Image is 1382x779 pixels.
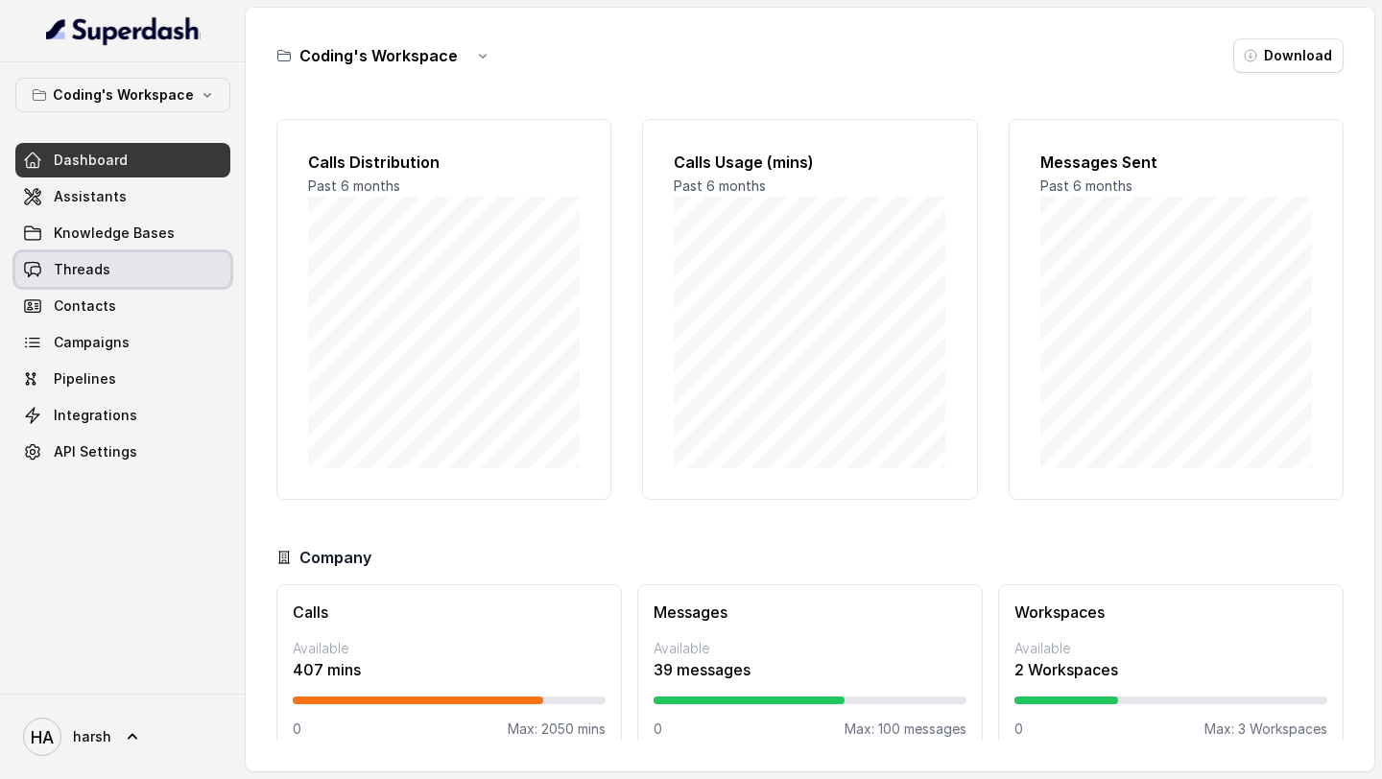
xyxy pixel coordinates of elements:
a: Assistants [15,179,230,214]
button: Coding's Workspace [15,78,230,112]
p: 0 [293,720,301,739]
a: Dashboard [15,143,230,177]
h2: Calls Usage (mins) [674,151,945,174]
span: Contacts [54,296,116,316]
h2: Calls Distribution [308,151,580,174]
a: API Settings [15,435,230,469]
p: Max: 100 messages [845,720,966,739]
p: Available [293,639,606,658]
p: Coding's Workspace [53,83,194,106]
p: Available [1014,639,1327,658]
span: Dashboard [54,151,128,170]
span: Integrations [54,406,137,425]
span: Knowledge Bases [54,224,175,243]
h3: Workspaces [1014,601,1327,624]
p: 39 messages [654,658,966,681]
p: Max: 2050 mins [508,720,606,739]
a: Pipelines [15,362,230,396]
text: HA [31,727,54,747]
span: Past 6 months [308,177,400,194]
span: Campaigns [54,333,130,352]
p: 407 mins [293,658,606,681]
span: Threads [54,260,110,279]
h3: Company [299,546,371,569]
span: Pipelines [54,369,116,389]
a: harsh [15,710,230,764]
span: Past 6 months [1040,177,1132,194]
span: harsh [73,727,111,746]
a: Campaigns [15,325,230,360]
span: API Settings [54,442,137,461]
a: Contacts [15,289,230,323]
span: Assistants [54,187,127,206]
a: Knowledge Bases [15,216,230,250]
h3: Coding's Workspace [299,44,458,67]
h3: Calls [293,601,606,624]
h3: Messages [654,601,966,624]
p: 0 [654,720,662,739]
span: Past 6 months [674,177,766,194]
h2: Messages Sent [1040,151,1312,174]
p: 2 Workspaces [1014,658,1327,681]
a: Integrations [15,398,230,433]
p: Max: 3 Workspaces [1204,720,1327,739]
button: Download [1233,38,1344,73]
p: 0 [1014,720,1023,739]
p: Available [654,639,966,658]
a: Threads [15,252,230,287]
img: light.svg [46,15,201,46]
